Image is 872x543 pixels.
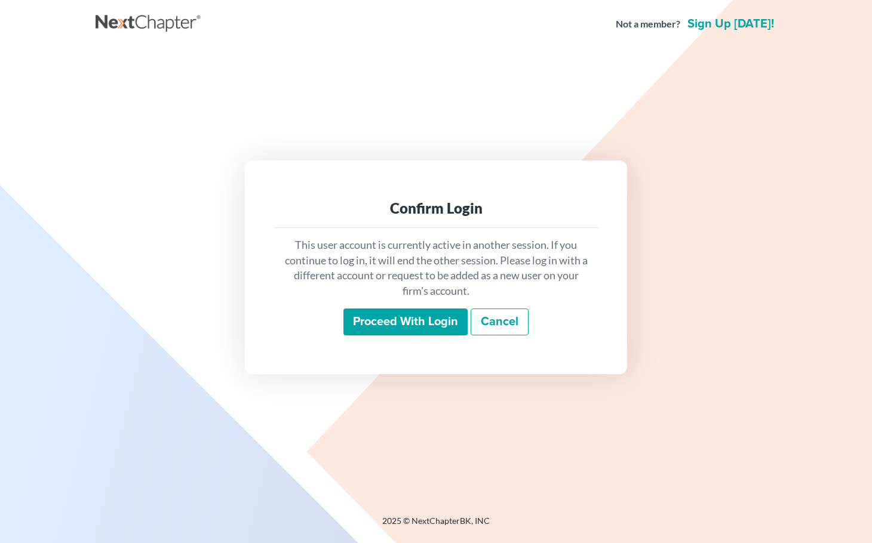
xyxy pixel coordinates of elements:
p: This user account is currently active in another session. If you continue to log in, it will end ... [283,237,589,299]
strong: Not a member? [616,17,680,31]
a: Cancel [471,308,529,336]
div: Confirm Login [283,199,589,218]
a: Sign up [DATE]! [685,18,776,30]
input: Proceed with login [343,308,468,336]
div: 2025 © NextChapterBK, INC [96,515,776,536]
